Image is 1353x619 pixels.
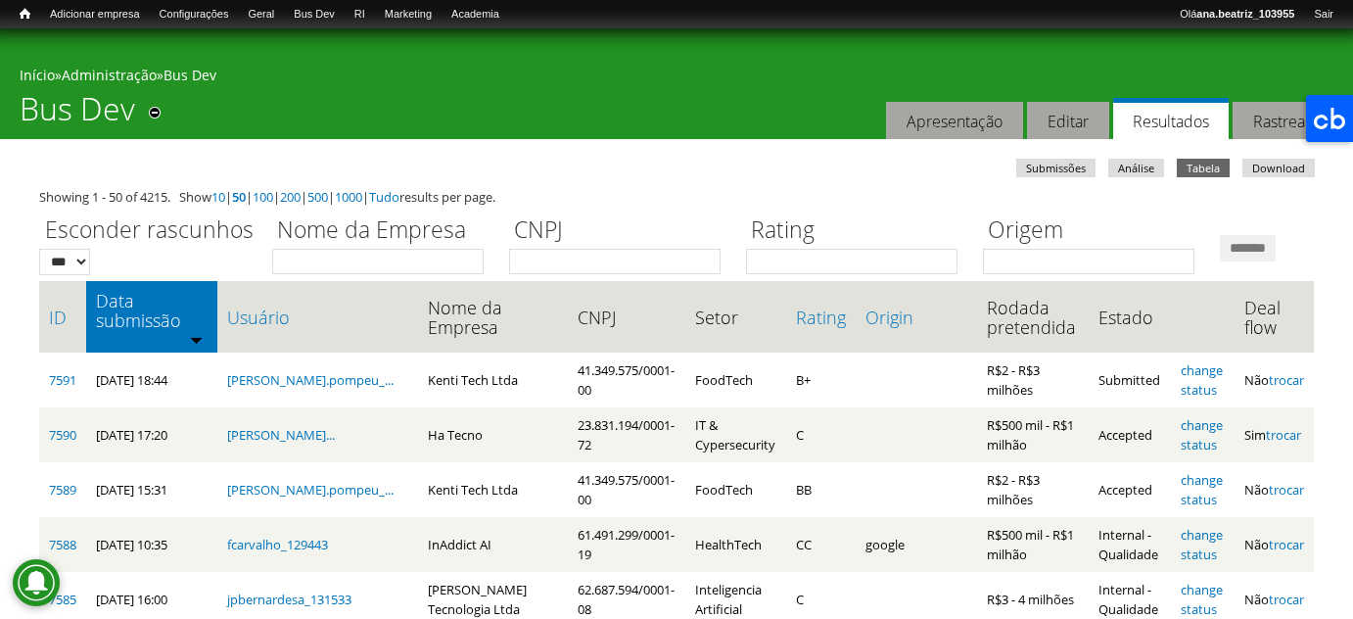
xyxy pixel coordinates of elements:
[1269,371,1304,389] a: trocar
[1235,281,1315,353] th: Deal flow
[786,407,856,462] td: C
[1266,426,1301,444] a: trocar
[40,5,150,24] a: Adicionar empresa
[442,5,509,24] a: Academia
[418,462,569,517] td: Kenti Tech Ltda
[272,214,496,249] label: Nome da Empresa
[1242,159,1315,177] a: Download
[86,462,217,517] td: [DATE] 15:31
[685,517,787,572] td: HealthTech
[568,517,684,572] td: 61.491.299/0001-19
[1235,353,1315,407] td: Não
[86,353,217,407] td: [DATE] 18:44
[20,66,55,84] a: Início
[1089,407,1172,462] td: Accepted
[1027,102,1109,140] a: Editar
[190,333,203,346] img: ordem crescente
[509,214,733,249] label: CNPJ
[1196,8,1294,20] strong: ana.beatriz_103955
[150,5,239,24] a: Configurações
[977,462,1088,517] td: R$2 - R$3 milhões
[568,353,684,407] td: 41.349.575/0001-00
[418,281,569,353] th: Nome da Empresa
[1269,591,1304,608] a: trocar
[568,462,684,517] td: 41.349.575/0001-00
[284,5,345,24] a: Bus Dev
[418,353,569,407] td: Kenti Tech Ltda
[1016,159,1096,177] a: Submissões
[856,517,977,572] td: google
[1181,581,1223,618] a: change status
[345,5,375,24] a: RI
[1177,159,1230,177] a: Tabela
[375,5,442,24] a: Marketing
[786,517,856,572] td: CC
[10,5,40,24] a: Início
[1170,5,1304,24] a: Oláana.beatriz_103955
[1089,517,1172,572] td: Internal - Qualidade
[685,407,787,462] td: IT & Cypersecurity
[1233,102,1331,140] a: Rastrear
[49,591,76,608] a: 7585
[49,536,76,553] a: 7588
[227,536,328,553] a: fcarvalho_129443
[1269,536,1304,553] a: trocar
[227,371,394,389] a: [PERSON_NAME].pompeu_...
[280,188,301,206] a: 200
[786,353,856,407] td: B+
[977,517,1088,572] td: R$500 mil - R$1 milhão
[685,353,787,407] td: FoodTech
[227,481,394,499] a: [PERSON_NAME].pompeu_...
[49,426,76,444] a: 7590
[1181,526,1223,563] a: change status
[20,90,135,139] h1: Bus Dev
[227,591,351,608] a: jpbernardesa_131533
[418,517,569,572] td: InAddict AI
[238,5,284,24] a: Geral
[1181,471,1223,508] a: change status
[1113,98,1229,140] a: Resultados
[568,281,684,353] th: CNPJ
[786,462,856,517] td: BB
[86,517,217,572] td: [DATE] 10:35
[977,407,1088,462] td: R$500 mil - R$1 milhão
[977,281,1088,353] th: Rodada pretendida
[227,426,335,444] a: [PERSON_NAME]...
[163,66,216,84] a: Bus Dev
[227,308,408,327] a: Usuário
[977,353,1088,407] td: R$2 - R$3 milhões
[49,481,76,499] a: 7589
[1089,281,1172,353] th: Estado
[568,407,684,462] td: 23.831.194/0001-72
[418,407,569,462] td: Ha Tecno
[685,281,787,353] th: Setor
[307,188,328,206] a: 500
[1089,462,1172,517] td: Accepted
[1269,481,1304,499] a: trocar
[369,188,399,206] a: Tudo
[62,66,157,84] a: Administração
[49,371,76,389] a: 7591
[39,187,1314,207] div: Showing 1 - 50 of 4215. Show | | | | | | results per page.
[86,407,217,462] td: [DATE] 17:20
[886,102,1023,140] a: Apresentação
[1235,462,1315,517] td: Não
[1181,361,1223,399] a: change status
[796,308,846,327] a: Rating
[1089,353,1172,407] td: Submitted
[1304,5,1343,24] a: Sair
[1108,159,1164,177] a: Análise
[685,462,787,517] td: FoodTech
[20,7,30,21] span: Início
[96,291,208,330] a: Data submissão
[865,308,967,327] a: Origin
[746,214,970,249] label: Rating
[1235,407,1315,462] td: Sim
[1181,416,1223,453] a: change status
[20,66,1333,90] div: » »
[39,214,259,249] label: Esconder rascunhos
[49,308,76,327] a: ID
[232,188,246,206] a: 50
[211,188,225,206] a: 10
[335,188,362,206] a: 1000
